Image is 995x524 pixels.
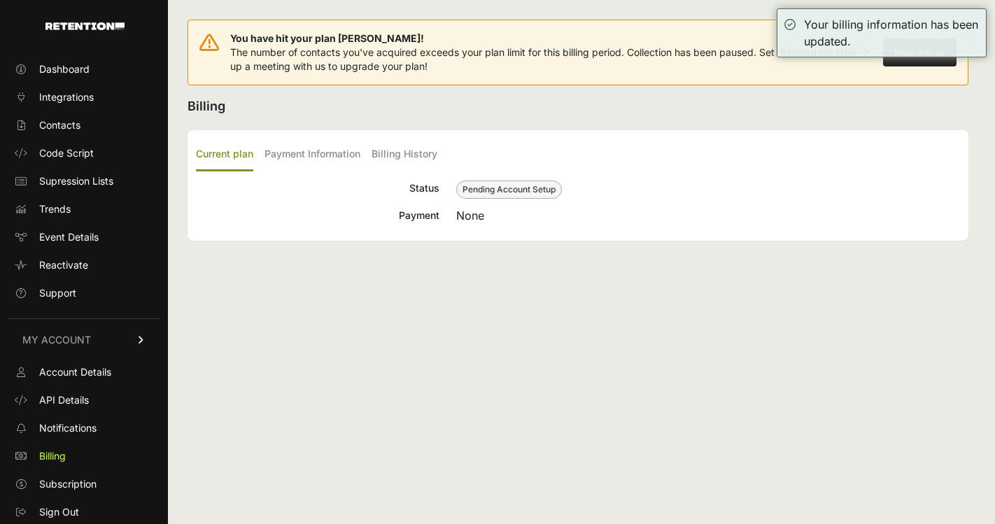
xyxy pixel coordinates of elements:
[8,226,160,248] a: Event Details
[230,46,775,72] span: The number of contacts you've acquired exceeds your plan limit for this billing period. Collectio...
[8,170,160,192] a: Supression Lists
[39,505,79,519] span: Sign Out
[8,114,160,136] a: Contacts
[39,90,94,104] span: Integrations
[39,286,76,300] span: Support
[8,318,160,361] a: MY ACCOUNT
[804,16,979,50] div: Your billing information has been updated.
[8,86,160,108] a: Integrations
[264,139,360,171] label: Payment Information
[39,449,66,463] span: Billing
[39,146,94,160] span: Code Script
[39,118,80,132] span: Contacts
[39,477,97,491] span: Subscription
[188,97,968,116] h2: Billing
[196,180,439,199] div: Status
[8,58,160,80] a: Dashboard
[8,389,160,411] a: API Details
[8,473,160,495] a: Subscription
[775,40,875,65] button: Remind me later
[39,421,97,435] span: Notifications
[8,282,160,304] a: Support
[39,230,99,244] span: Event Details
[456,207,960,224] div: None
[456,180,562,199] span: Pending Account Setup
[196,207,439,224] div: Payment
[39,258,88,272] span: Reactivate
[22,333,91,347] span: MY ACCOUNT
[196,139,253,171] label: Current plan
[8,417,160,439] a: Notifications
[372,139,437,171] label: Billing History
[8,198,160,220] a: Trends
[8,445,160,467] a: Billing
[45,22,125,30] img: Retention.com
[39,365,111,379] span: Account Details
[8,142,160,164] a: Code Script
[39,202,71,216] span: Trends
[39,174,113,188] span: Supression Lists
[230,31,775,45] span: You have hit your plan [PERSON_NAME]!
[8,501,160,523] a: Sign Out
[8,361,160,383] a: Account Details
[39,393,89,407] span: API Details
[8,254,160,276] a: Reactivate
[39,62,90,76] span: Dashboard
